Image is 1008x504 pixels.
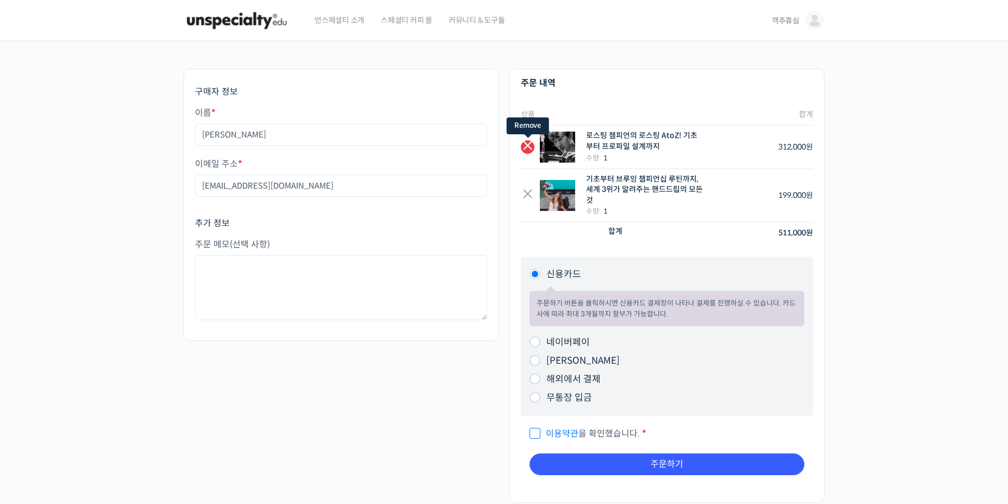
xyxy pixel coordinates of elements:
[586,174,704,206] div: 기초부터 브루잉 챔피언십 루틴까지, 세계 3위가 알려주는 핸드드립의 모든 것
[586,206,704,217] div: 수량:
[140,345,209,372] a: 설정
[603,153,608,163] strong: 1
[521,104,711,126] th: 상품
[3,345,72,372] a: 홈
[546,392,592,403] label: 무통장 입금
[711,104,813,126] th: 합계
[778,190,813,200] bdi: 199,000
[211,107,216,119] abbr: 필수
[806,190,813,200] span: 원
[521,77,813,89] h3: 주문 내역
[195,240,487,250] label: 주문 메모
[642,428,646,439] abbr: 필수
[238,158,242,170] abbr: 필수
[546,269,581,280] label: 신용카드
[772,16,799,26] span: 객주휴심
[778,142,813,152] bdi: 312,000
[586,130,704,152] div: 로스팅 챔피언의 로스팅 AtoZ! 기초부터 프로파일 설계까지
[603,207,608,216] strong: 1
[521,140,534,154] a: Remove this item
[34,361,41,370] span: 홈
[230,239,270,250] span: (선택 사항)
[806,228,813,238] span: 원
[537,298,797,319] p: 주문하기 버튼을 클릭하시면 신용카드 결제창이 나타나 결제를 진행하실 수 있습니다. 카드사에 따라 최대 3개월까지 할부가 가능합니다.
[195,86,487,98] h3: 구매자 정보
[806,142,813,152] span: 원
[195,217,487,229] h3: 추가 정보
[195,108,487,118] label: 이름
[778,228,813,238] bdi: 511,000
[72,345,140,372] a: 대화
[546,355,620,366] label: [PERSON_NAME]
[546,428,578,439] a: 이용약관
[168,361,181,370] span: 설정
[99,362,112,370] span: 대화
[546,337,590,348] label: 네이버페이
[521,189,534,202] a: Remove this item
[586,152,704,164] div: 수량:
[521,222,711,244] th: 합계
[195,159,487,169] label: 이메일 주소
[530,453,804,475] button: 주문하기
[530,428,640,439] span: 을 확인했습니다.
[195,175,487,197] input: username@domain.com
[546,374,601,385] label: 해외에서 결제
